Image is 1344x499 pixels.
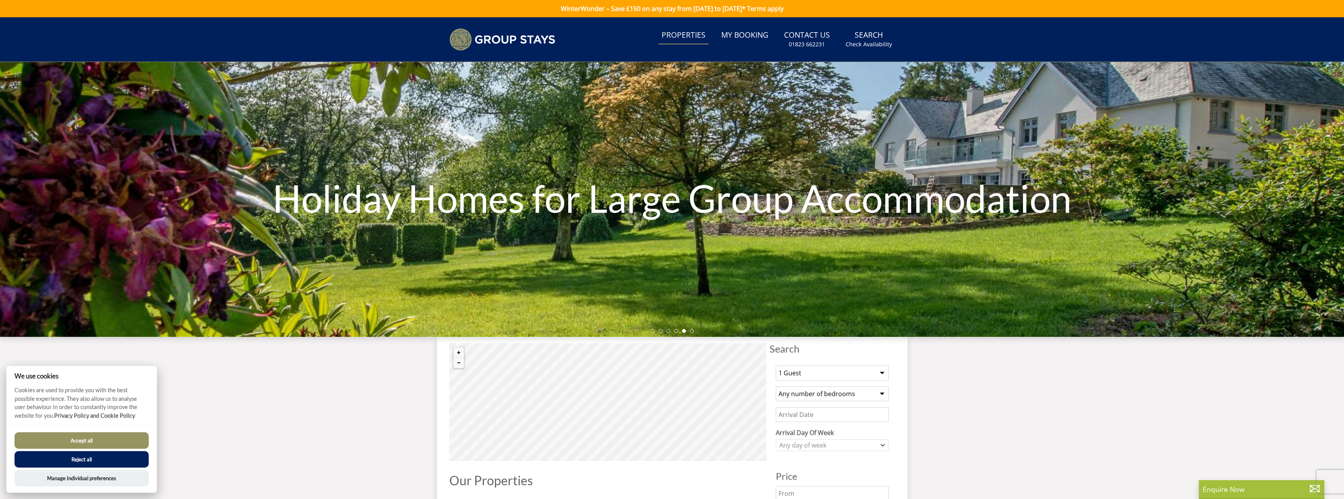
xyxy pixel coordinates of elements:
[202,162,1143,235] h1: Holiday Homes for Large Group Accommodation
[449,343,766,461] canvas: Map
[789,40,825,48] small: 01823 662231
[6,386,157,426] p: Cookies are used to provide you with the best possible experience. They also allow us to analyse ...
[449,473,766,487] h1: Our Properties
[781,27,833,52] a: Contact Us01823 662231
[776,471,889,481] h3: Price
[1203,484,1320,494] p: Enquire Now
[718,27,771,44] a: My Booking
[15,470,149,486] button: Manage Individual preferences
[777,441,879,450] div: Any day of week
[6,372,157,380] h2: We use cookies
[15,432,149,449] button: Accept all
[776,407,889,422] input: Arrival Date
[658,27,709,44] a: Properties
[454,347,464,358] button: Zoom in
[776,439,889,451] div: Combobox
[843,27,895,52] a: SearchCheck Availability
[846,40,892,48] small: Check Availability
[449,28,555,51] img: Group Stays
[54,412,135,419] a: Privacy Policy and Cookie Policy
[15,451,149,468] button: Reject all
[776,428,889,437] label: Arrival Day Of Week
[454,358,464,368] button: Zoom out
[770,343,895,354] span: Search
